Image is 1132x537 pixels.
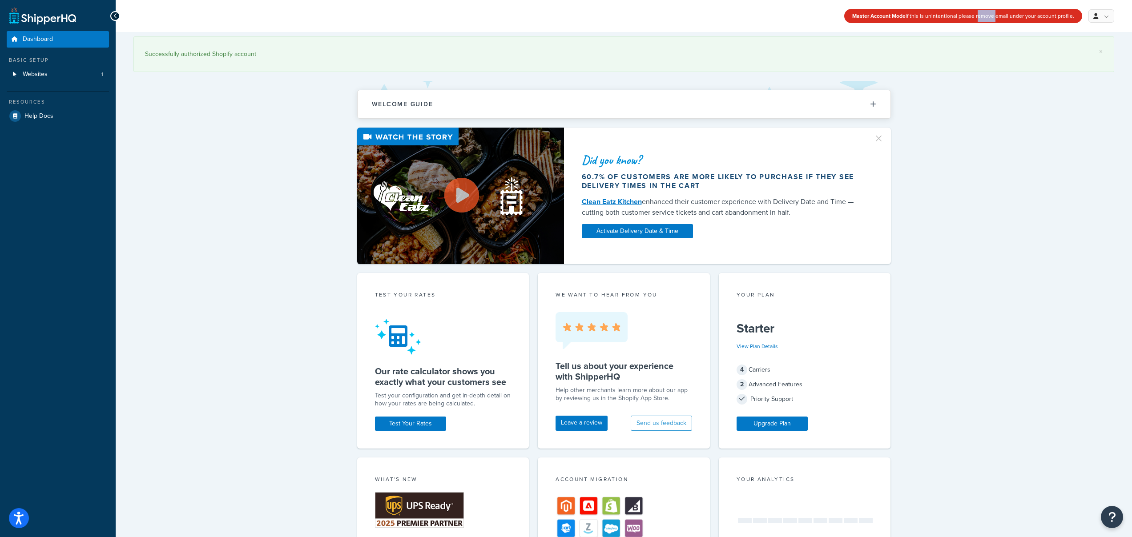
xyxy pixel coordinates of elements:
[101,71,103,78] span: 1
[582,196,642,207] a: Clean Eatz Kitchen
[24,112,53,120] span: Help Docs
[7,108,109,124] a: Help Docs
[556,291,692,299] p: we want to hear from you
[737,393,873,405] div: Priority Support
[7,66,109,83] li: Websites
[737,291,873,301] div: Your Plan
[23,71,48,78] span: Websites
[582,172,863,190] div: 60.7% of customers are more likely to purchase if they see delivery times in the cart
[7,31,109,48] a: Dashboard
[737,417,808,431] a: Upgrade Plan
[1101,506,1123,528] button: Open Resource Center
[582,224,693,238] a: Activate Delivery Date & Time
[375,392,512,408] div: Test your configuration and get in-depth detail on how your rates are being calculated.
[737,321,873,336] h5: Starter
[582,154,863,166] div: Did you know?
[737,475,873,485] div: Your Analytics
[852,12,906,20] strong: Master Account Mode
[556,361,692,382] h5: Tell us about your experience with ShipperHQ
[737,364,873,376] div: Carriers
[372,101,433,108] h2: Welcome Guide
[7,98,109,106] div: Resources
[582,196,863,218] div: enhanced their customer experience with Delivery Date and Time — cutting both customer service ti...
[7,56,109,64] div: Basic Setup
[375,417,446,431] a: Test Your Rates
[23,36,53,43] span: Dashboard
[737,379,747,390] span: 2
[556,475,692,485] div: Account Migration
[844,9,1082,23] div: If this is unintentional please remove email under your account profile.
[631,416,692,431] button: Send us feedback
[358,90,890,118] button: Welcome Guide
[1099,48,1103,55] a: ×
[737,342,778,350] a: View Plan Details
[375,475,512,485] div: What's New
[375,366,512,387] h5: Our rate calculator shows you exactly what your customers see
[737,365,747,375] span: 4
[357,128,564,264] img: Video thumbnail
[375,291,512,301] div: Test your rates
[7,66,109,83] a: Websites1
[145,48,1103,60] div: Successfully authorized Shopify account
[556,416,608,431] a: Leave a review
[556,386,692,402] p: Help other merchants learn more about our app by reviewing us in the Shopify App Store.
[737,378,873,391] div: Advanced Features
